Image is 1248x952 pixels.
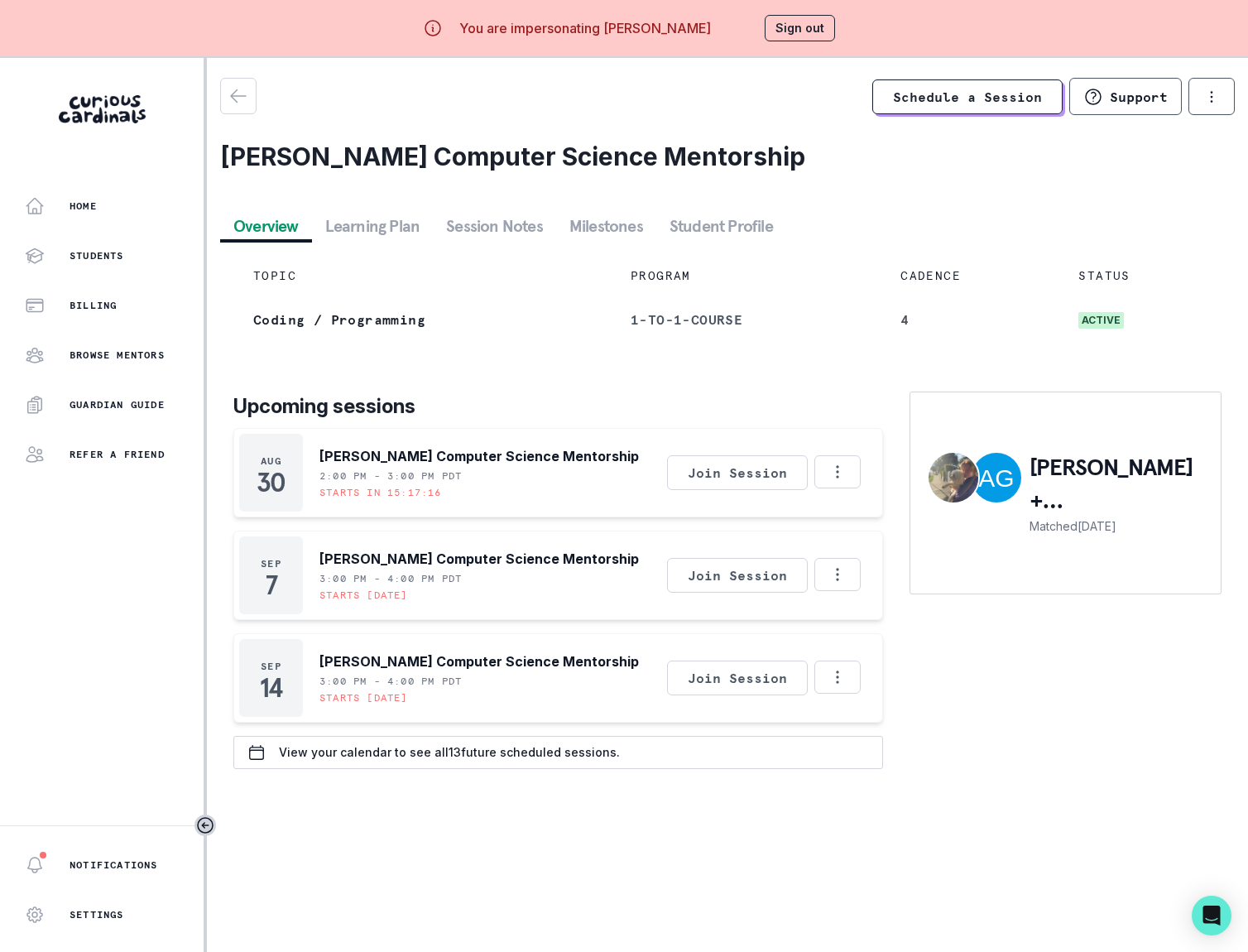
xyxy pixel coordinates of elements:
[872,79,1063,114] a: Schedule a Session
[319,675,462,688] p: 3:00 PM - 4:00 PM PDT
[611,254,881,297] td: PROGRAM
[260,680,282,696] p: 14
[261,660,281,673] p: Sep
[1078,312,1124,329] span: active
[319,549,639,569] p: [PERSON_NAME] Computer Science Mentorship
[220,211,312,241] button: Overview
[556,211,656,241] button: Milestones
[70,299,117,312] p: Billing
[667,661,808,695] button: Join Session
[881,297,1058,342] td: 4
[814,558,861,591] button: Options
[194,815,216,836] button: Toggle sidebar
[1192,896,1231,935] div: Open Intercom Messenger
[233,254,611,297] td: TOPIC
[59,95,146,123] img: Curious Cardinals Logo
[233,392,883,421] p: Upcoming sessions
[433,211,556,241] button: Session Notes
[257,474,286,491] p: 30
[70,398,165,411] p: Guardian Guide
[70,908,124,921] p: Settings
[319,691,408,704] p: Starts [DATE]
[70,200,97,213] p: Home
[667,455,808,490] button: Join Session
[233,297,611,342] td: Coding / Programming
[459,18,711,38] p: You are impersonating [PERSON_NAME]
[319,589,408,602] p: Starts [DATE]
[814,661,861,694] button: Options
[1069,78,1182,115] button: Support
[1188,78,1235,115] button: options
[1110,89,1168,105] p: Support
[266,577,277,594] p: 7
[279,746,620,759] p: View your calendar to see all 13 future scheduled sessions.
[611,297,881,342] td: 1-to-1-course
[1058,254,1222,297] td: STATUS
[1030,517,1204,535] p: Matched [DATE]
[765,15,835,41] button: Sign out
[312,211,434,241] button: Learning Plan
[319,486,442,499] p: Starts in 15:17:16
[70,858,158,872] p: Notifications
[881,254,1058,297] td: CADENCE
[261,557,281,570] p: Sep
[1030,451,1204,517] p: [PERSON_NAME] + [PERSON_NAME]
[70,448,165,461] p: Refer a friend
[656,211,786,241] button: Student Profile
[319,651,639,671] p: [PERSON_NAME] Computer Science Mentorship
[667,558,808,593] button: Join Session
[220,142,1235,171] h2: [PERSON_NAME] Computer Science Mentorship
[319,469,462,483] p: 2:00 PM - 3:00 PM PDT
[319,572,462,585] p: 3:00 PM - 4:00 PM PDT
[929,453,978,502] img: Lucy Zimmerman
[814,455,861,488] button: Options
[261,454,281,468] p: Aug
[70,249,124,262] p: Students
[319,446,639,466] p: [PERSON_NAME] Computer Science Mentorship
[70,349,165,362] p: Browse Mentors
[972,453,1021,502] img: Aria Goyal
